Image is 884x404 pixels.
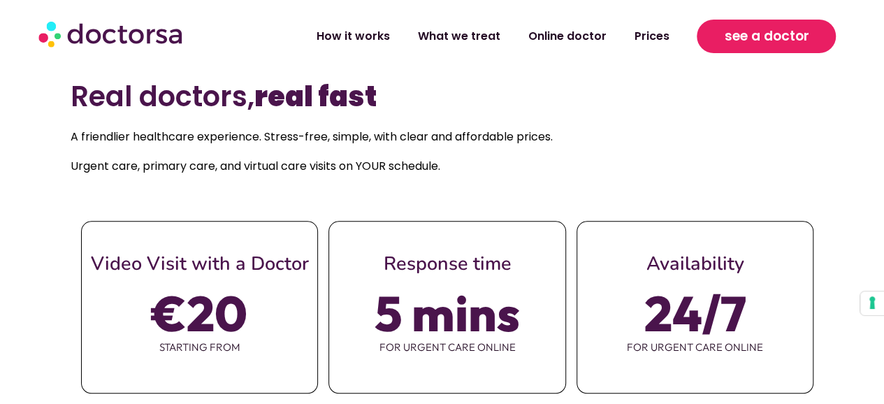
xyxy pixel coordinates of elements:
a: How it works [302,20,403,52]
b: real fast [254,77,377,116]
span: for urgent care online [329,333,565,362]
span: starting from [82,333,317,362]
button: Your consent preferences for tracking technologies [860,291,884,315]
a: see a doctor [697,20,836,53]
span: €20 [152,294,247,333]
a: What we treat [403,20,514,52]
a: Prices [620,20,683,52]
nav: Menu [238,20,683,52]
span: 24/7 [644,294,746,333]
p: A friendlier healthcare experience. Stress-free, simple, with clear and affordable prices. [71,127,813,147]
span: Response time [383,251,511,277]
h2: Real doctors, [71,80,813,113]
p: Urgent care, primary care, and virtual care visits on YOUR schedule. [71,157,813,176]
span: Availability [646,251,744,277]
span: Video Visit with a Doctor [91,251,309,277]
span: see a doctor [724,25,809,48]
a: Online doctor [514,20,620,52]
span: for urgent care online [577,333,813,362]
span: 5 mins [375,294,520,333]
